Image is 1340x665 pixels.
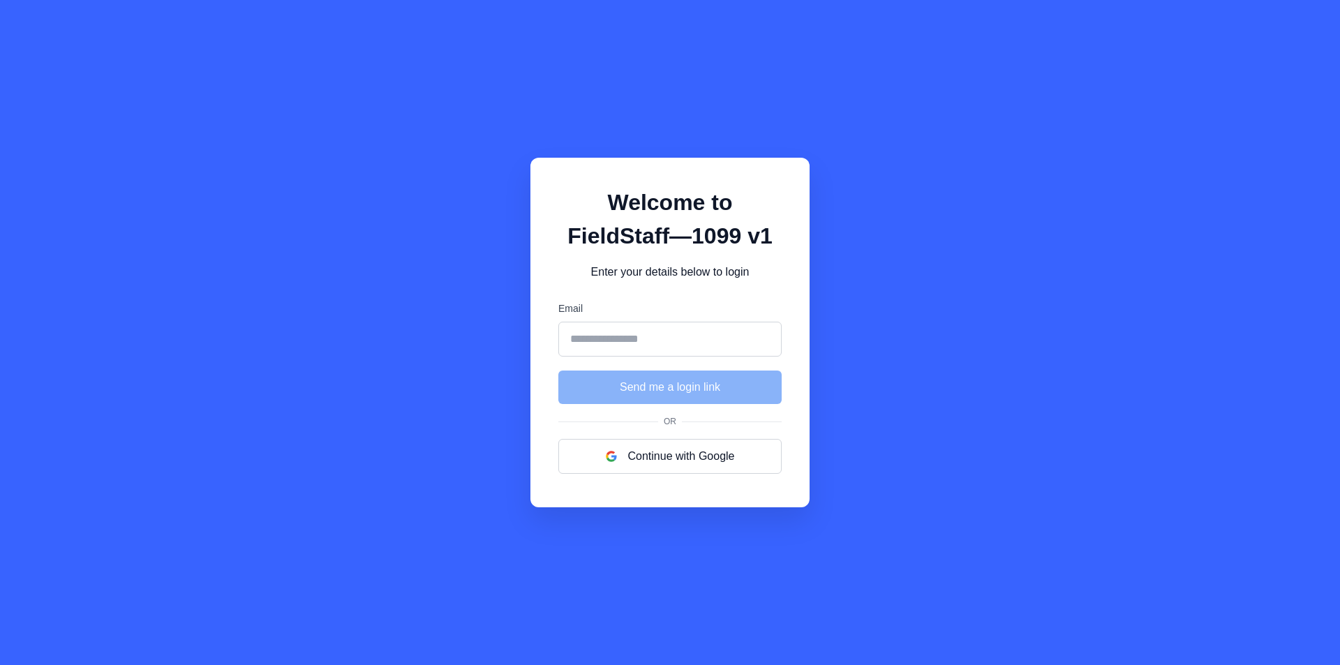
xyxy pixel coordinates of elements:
h1: Welcome to FieldStaff—1099 v1 [558,186,782,253]
button: Send me a login link [558,371,782,404]
label: Email [558,301,782,316]
img: google logo [606,451,617,462]
span: Or [658,415,682,428]
p: Enter your details below to login [558,264,782,281]
button: Continue with Google [558,439,782,474]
